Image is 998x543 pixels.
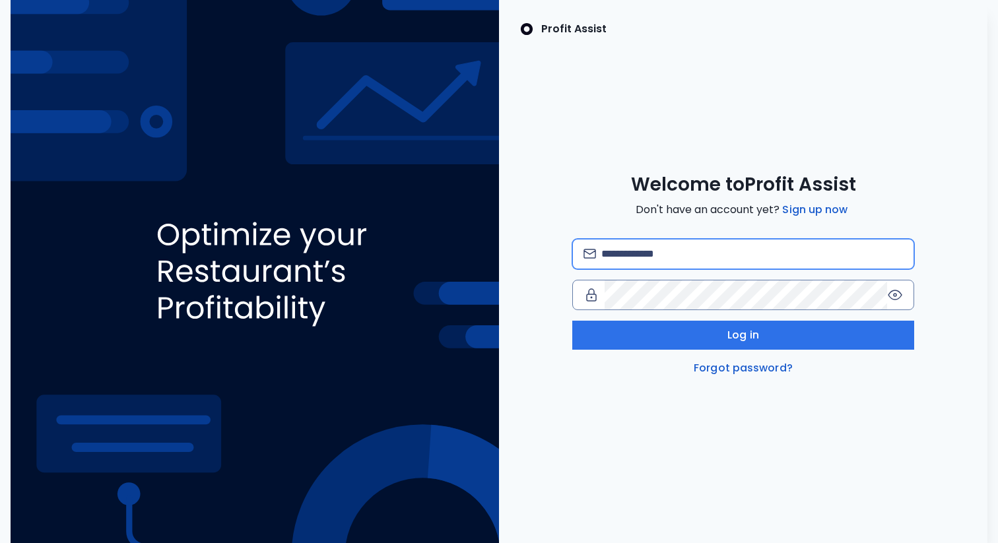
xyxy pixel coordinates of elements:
a: Forgot password? [691,360,795,376]
span: Welcome to Profit Assist [631,173,856,197]
span: Log in [727,327,759,343]
a: Sign up now [780,202,850,218]
button: Log in [572,321,914,350]
img: SpotOn Logo [520,21,533,37]
span: Don't have an account yet? [636,202,850,218]
img: email [583,249,596,259]
p: Profit Assist [541,21,607,37]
